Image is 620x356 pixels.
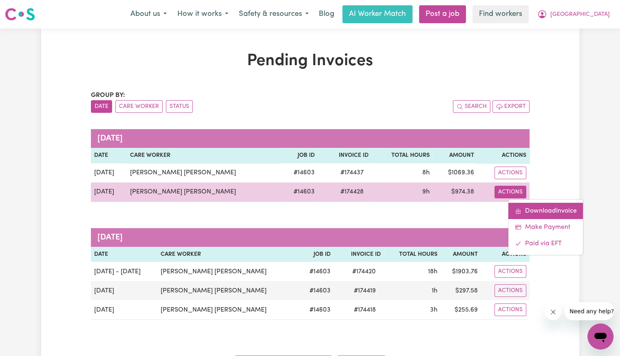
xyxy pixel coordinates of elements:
[280,163,318,182] td: # 14603
[587,323,613,349] iframe: Button to launch messaging window
[565,302,613,320] iframe: Message from company
[453,100,490,113] button: Search
[428,268,437,275] span: 18 hours
[115,100,163,113] button: sort invoices by care worker
[477,148,529,163] th: Actions
[494,303,526,316] button: Actions
[550,10,610,19] span: [GEOGRAPHIC_DATA]
[334,247,384,262] th: Invoice ID
[157,281,299,300] td: [PERSON_NAME] [PERSON_NAME]
[494,265,526,278] button: Actions
[347,267,381,277] span: # 174420
[508,199,583,255] div: Actions
[342,5,413,23] a: AI Worker Match
[5,5,35,24] a: Careseekers logo
[5,6,49,12] span: Need any help?
[299,262,334,281] td: # 14603
[234,6,314,23] button: Safety & resources
[91,281,158,300] td: [DATE]
[481,247,529,262] th: Actions
[91,163,127,182] td: [DATE]
[349,286,381,296] span: # 174419
[432,163,477,182] td: $ 1069.36
[172,6,234,23] button: How it works
[318,148,372,163] th: Invoice ID
[508,202,583,219] a: Download invoice #174428
[508,219,583,235] a: Make Payment
[432,148,477,163] th: Amount
[472,5,529,23] a: Find workers
[432,182,477,202] td: $ 974.38
[430,307,437,313] span: 3 hours
[545,304,561,320] iframe: Close message
[441,247,481,262] th: Amount
[280,148,318,163] th: Job ID
[125,6,172,23] button: About us
[432,288,437,294] span: 1 hour
[372,148,433,163] th: Total Hours
[494,167,526,179] button: Actions
[349,305,381,315] span: # 174418
[157,247,299,262] th: Care Worker
[494,284,526,297] button: Actions
[492,100,530,113] button: Export
[419,5,466,23] a: Post a job
[91,51,530,71] h1: Pending Invoices
[157,262,299,281] td: [PERSON_NAME] [PERSON_NAME]
[91,262,158,281] td: [DATE] - [DATE]
[91,100,112,113] button: sort invoices by date
[91,92,125,99] span: Group by:
[157,300,299,320] td: [PERSON_NAME] [PERSON_NAME]
[508,235,583,251] a: Mark invoice #174428 as paid via EFT
[280,182,318,202] td: # 14603
[335,187,368,197] span: # 174428
[91,129,530,148] caption: [DATE]
[91,182,127,202] td: [DATE]
[441,281,481,300] td: $ 297.58
[127,148,280,163] th: Care Worker
[91,228,530,247] caption: [DATE]
[127,182,280,202] td: [PERSON_NAME] [PERSON_NAME]
[299,247,334,262] th: Job ID
[91,148,127,163] th: Date
[384,247,440,262] th: Total Hours
[299,300,334,320] td: # 14603
[314,5,339,23] a: Blog
[532,6,615,23] button: My Account
[299,281,334,300] td: # 14603
[494,186,526,198] button: Actions
[422,189,429,195] span: 9 hours
[166,100,193,113] button: sort invoices by paid status
[441,262,481,281] td: $ 1903.76
[5,7,35,22] img: Careseekers logo
[422,169,429,176] span: 8 hours
[441,300,481,320] td: $ 255.69
[91,300,158,320] td: [DATE]
[335,168,368,178] span: # 174437
[127,163,280,182] td: [PERSON_NAME] [PERSON_NAME]
[91,247,158,262] th: Date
